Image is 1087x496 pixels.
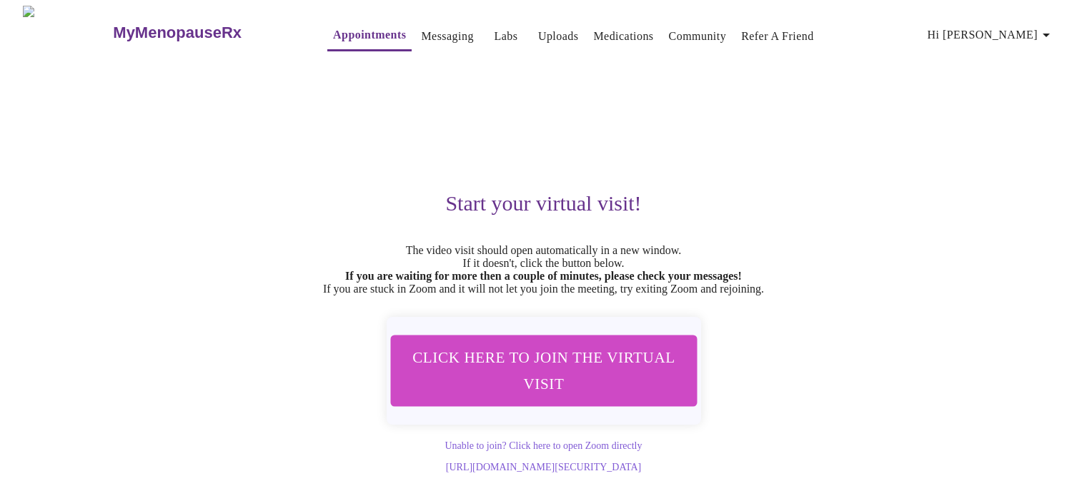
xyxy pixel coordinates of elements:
[532,22,585,51] button: Uploads
[446,462,641,472] a: [URL][DOMAIN_NAME][SECURITY_DATA]
[922,21,1061,49] button: Hi [PERSON_NAME]
[587,22,659,51] button: Medications
[669,26,727,46] a: Community
[345,270,742,282] strong: If you are waiting for more then a couple of minutes, please check your messages!
[494,26,517,46] a: Labs
[333,25,406,45] a: Appointments
[445,440,642,451] a: Unable to join? Click here to open Zoom directly
[663,22,733,51] button: Community
[928,25,1055,45] span: Hi [PERSON_NAME]
[104,244,984,295] p: The video visit should open automatically in a new window. If it doesn't, click the button below....
[483,22,529,51] button: Labs
[390,335,697,406] button: Click here to join the virtual visit
[327,21,412,51] button: Appointments
[421,26,473,46] a: Messaging
[538,26,579,46] a: Uploads
[23,6,111,59] img: MyMenopauseRx Logo
[113,24,242,42] h3: MyMenopauseRx
[111,8,299,58] a: MyMenopauseRx
[735,22,820,51] button: Refer a Friend
[409,344,677,397] span: Click here to join the virtual visit
[593,26,653,46] a: Medications
[104,191,984,216] h3: Start your virtual visit!
[415,22,479,51] button: Messaging
[741,26,814,46] a: Refer a Friend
